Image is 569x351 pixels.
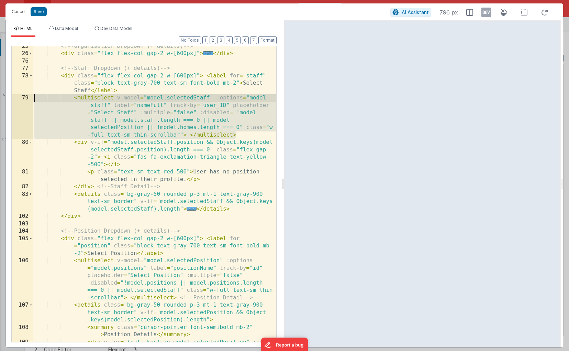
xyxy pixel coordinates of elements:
[12,94,33,139] div: 79
[8,7,29,17] button: Cancel
[202,36,208,44] button: 1
[242,36,249,44] button: 6
[12,213,33,220] div: 102
[12,50,33,57] div: 26
[12,43,33,50] div: 25
[210,36,216,44] button: 2
[12,227,33,235] div: 104
[12,139,33,168] div: 80
[250,36,257,44] button: 7
[12,220,33,228] div: 103
[12,257,33,301] div: 106
[12,65,33,72] div: 77
[55,26,78,31] span: Data Model
[31,7,47,16] button: Save
[390,8,431,17] button: AI Assistant
[100,26,132,31] span: Dev Data Model
[12,57,33,65] div: 76
[12,168,33,183] div: 81
[187,207,197,211] span: ...
[226,36,233,44] button: 4
[217,36,224,44] button: 3
[12,324,33,339] div: 108
[439,8,458,17] span: 796 px
[12,191,33,213] div: 83
[20,26,33,31] span: HTML
[258,36,277,44] button: Format
[12,72,33,95] div: 78
[203,51,213,55] span: ...
[402,9,429,15] span: AI Assistant
[12,183,33,191] div: 82
[234,36,241,44] button: 5
[179,36,201,44] button: No Folds
[12,235,33,257] div: 105
[12,301,33,324] div: 107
